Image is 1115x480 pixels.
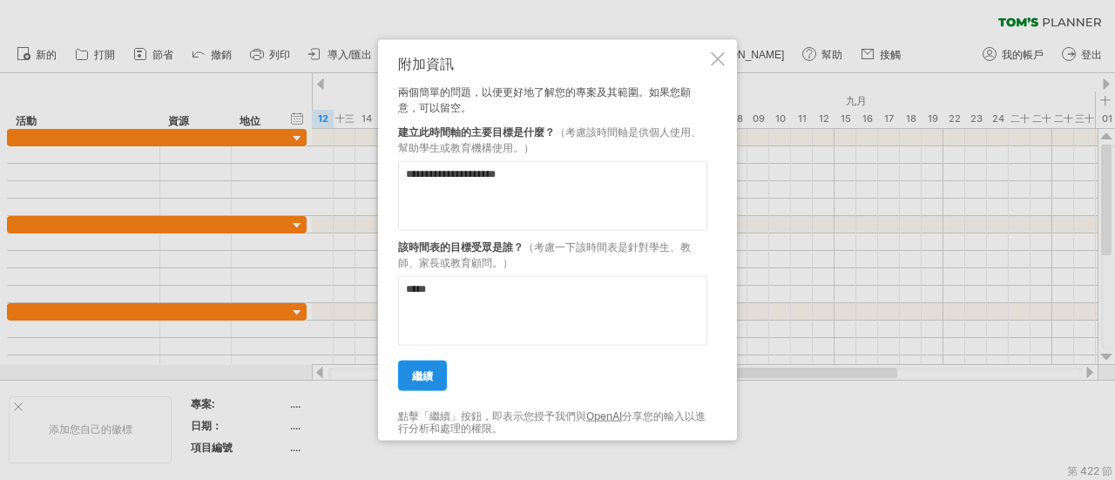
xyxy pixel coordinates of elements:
font: 兩個簡單的問題，以便更好地了解您的專案及其範圍。如果您願意，可以留空。 [398,85,691,113]
a: OpenAI [586,409,622,422]
font: 點擊「繼續」按鈕，即表示您授予我們與 [398,409,586,422]
font: 分享您的輸入以進行分析和處理的權限。 [398,409,706,434]
font: 附加資訊 [398,54,454,71]
font: （考慮一下該時間表是針對學生、教師、家長或教育顧問。） [398,240,691,268]
a: 繼續 [398,360,447,390]
font: 建立此時間軸的主要目標是什麼？ [398,125,555,138]
font: 繼續 [412,368,433,382]
font: 該時間表的目標受眾是誰？ [398,240,524,253]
